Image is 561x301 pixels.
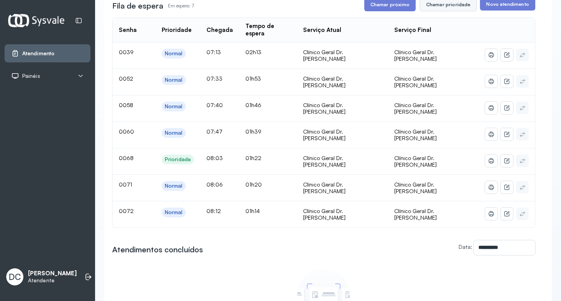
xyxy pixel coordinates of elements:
div: Normal [165,130,183,136]
h3: Atendimentos concluídos [112,244,203,255]
span: 0072 [119,208,134,214]
span: 08:03 [206,155,223,161]
span: 0058 [119,102,133,108]
span: 07:40 [206,102,223,108]
div: Normal [165,103,183,110]
span: 07:47 [206,128,222,135]
span: 01h20 [245,181,262,188]
div: Prioridade [165,156,191,163]
div: Normal [165,77,183,83]
div: Clínico Geral Dr. [PERSON_NAME] [303,208,381,221]
p: [PERSON_NAME] [28,270,77,277]
h3: Fila de espera [112,0,163,11]
div: Clínico Geral Dr. [PERSON_NAME] [303,181,381,195]
div: Tempo de espera [245,23,291,37]
span: 01h39 [245,128,261,135]
span: 0060 [119,128,134,135]
div: Clínico Geral Dr. [PERSON_NAME] [303,102,381,115]
div: Senha [119,26,137,34]
span: 0068 [119,155,134,161]
span: 01h53 [245,75,261,82]
span: Painéis [22,73,40,79]
span: Clínico Geral Dr. [PERSON_NAME] [394,181,437,195]
div: Clínico Geral Dr. [PERSON_NAME] [303,49,381,62]
span: 0039 [119,49,134,55]
div: Normal [165,209,183,216]
span: 01h46 [245,102,261,108]
span: Clínico Geral Dr. [PERSON_NAME] [394,102,437,115]
div: Serviço Final [394,26,431,34]
span: Clínico Geral Dr. [PERSON_NAME] [394,75,437,89]
span: 08:06 [206,181,223,188]
span: Clínico Geral Dr. [PERSON_NAME] [394,49,437,62]
div: Normal [165,50,183,57]
span: Atendimento [22,50,55,57]
div: Normal [165,183,183,189]
div: Clínico Geral Dr. [PERSON_NAME] [303,128,381,142]
div: Serviço Atual [303,26,341,34]
span: 08:12 [206,208,221,214]
span: 0071 [119,181,132,188]
span: 01h14 [245,208,260,214]
span: 01h22 [245,155,261,161]
span: 02h13 [245,49,261,55]
span: 0052 [119,75,133,82]
span: Clínico Geral Dr. [PERSON_NAME] [394,128,437,142]
div: Chegada [206,26,233,34]
span: 07:33 [206,75,222,82]
p: Atendente [28,277,77,284]
span: 07:13 [206,49,221,55]
div: Clínico Geral Dr. [PERSON_NAME] [303,155,381,168]
span: Clínico Geral Dr. [PERSON_NAME] [394,208,437,221]
span: Clínico Geral Dr. [PERSON_NAME] [394,155,437,168]
label: Data: [459,243,472,250]
div: Prioridade [162,26,192,34]
p: Em espera: 7 [168,0,194,11]
img: Logotipo do estabelecimento [8,14,64,27]
div: Clínico Geral Dr. [PERSON_NAME] [303,75,381,89]
a: Atendimento [11,49,84,57]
